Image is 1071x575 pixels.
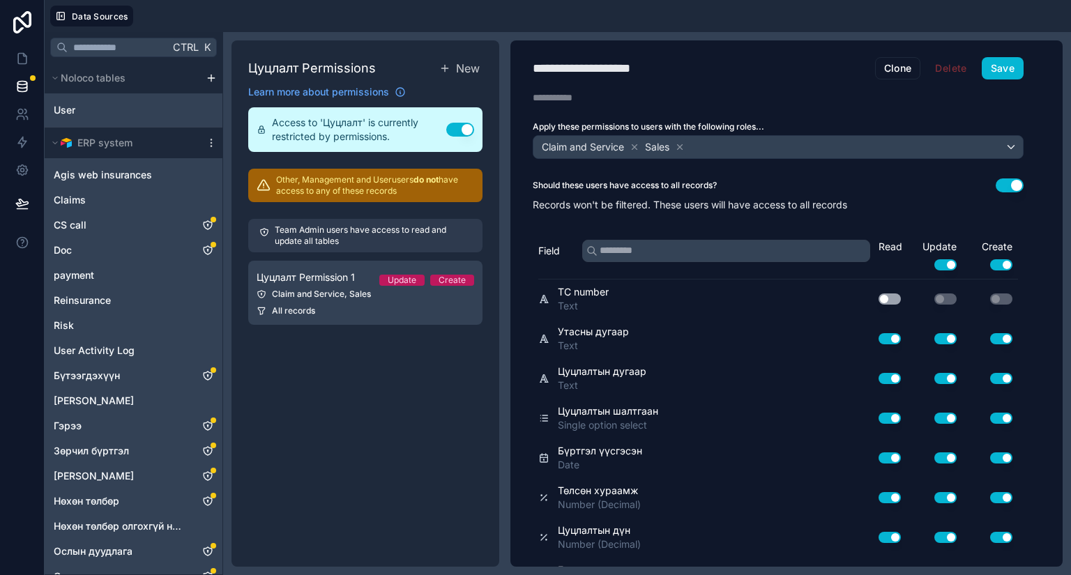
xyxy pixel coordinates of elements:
span: Sales [645,140,669,154]
button: Clone [875,57,921,79]
a: User [54,103,172,117]
a: Цуцлалт Permission 1UpdateCreateClaim and Service, SalesAll records [248,261,483,325]
span: Ctrl [172,38,200,56]
span: Цуцлалтын шалтгаан [558,404,658,418]
span: Reinsurance [54,293,111,307]
label: Apply these permissions to users with the following roles... [533,121,1024,132]
a: Claims [54,193,185,207]
span: Noloco tables [61,71,126,85]
div: Reinsurance [47,289,220,312]
button: Claim and ServiceSales [533,135,1024,159]
div: Update [388,275,416,286]
a: Reinsurance [54,293,185,307]
span: Цуцлалт Permission 1 [257,270,355,284]
span: Text [558,299,609,313]
div: Read [879,240,906,254]
button: Noloco tables [47,68,200,88]
span: Learn more about permissions [248,85,389,99]
div: Нөхөн төлбөр олгохгүй нөхцөл [47,515,220,537]
span: payment [54,268,94,282]
span: New [456,60,480,77]
span: Бүтээгдэхүүн [54,369,120,383]
label: Should these users have access to all records? [533,180,717,191]
span: ERP system [77,136,132,150]
button: Data Sources [50,6,133,26]
span: Number (Decimal) [558,498,641,512]
span: Цуцлалтын дүн [558,523,641,537]
p: Records won't be filtered. These users will have access to all records [533,198,1024,212]
span: Data Sources [72,11,128,22]
span: Нөхөн төлбөр [54,494,119,508]
span: Ослын дуудлага [54,544,132,558]
div: Нөхөн төлбөр [47,490,220,512]
div: Гэрээ [47,415,220,437]
span: All records [272,305,315,316]
span: Утасны дугаар [558,325,629,339]
div: Create [962,240,1018,270]
div: Claims [47,189,220,211]
span: [PERSON_NAME] [54,394,134,408]
div: Risk [47,314,220,337]
div: Зүйлийн дэлгэрэнгүй [47,465,220,487]
a: Ослын дуудлага [54,544,185,558]
div: Create [439,275,466,286]
span: Claim and Service [542,140,624,154]
span: Claims [54,193,86,207]
a: Agis web insurances [54,168,185,182]
div: Agis web insurances [47,164,220,186]
button: New [436,57,483,79]
div: User [47,99,220,121]
div: CS call [47,214,220,236]
button: Airtable LogoERP system [47,133,200,153]
p: Other, Management and User users have access to any of these records [276,174,474,197]
span: Single option select [558,418,658,432]
a: Learn more about permissions [248,85,406,99]
span: Бүртгэл үүсгэсэн [558,444,642,458]
span: User Activity Log [54,344,135,358]
span: Зөрчил бүртгэл [54,444,129,458]
h1: Цуцлалт Permissions [248,59,376,78]
div: payment [47,264,220,286]
button: Save [982,57,1024,79]
a: Нөхөн төлбөр [54,494,185,508]
div: Гадагшаа хандалт [47,390,220,412]
span: CS call [54,218,86,232]
a: Нөхөн төлбөр олгохгүй нөхцөл [54,519,185,533]
span: Цуцлалтын дугаар [558,365,646,378]
div: Update [906,240,962,270]
span: Date [558,458,642,472]
a: [PERSON_NAME] [54,469,185,483]
span: [PERSON_NAME] [54,469,134,483]
span: K [202,43,212,52]
a: Зөрчил бүртгэл [54,444,185,458]
strong: do not [413,174,439,185]
span: User [54,103,75,117]
a: Risk [54,319,185,332]
div: Зөрчил бүртгэл [47,440,220,462]
span: TC number [558,285,609,299]
a: CS call [54,218,185,232]
div: User Activity Log [47,339,220,362]
p: Team Admin users have access to read and update all tables [275,224,471,247]
div: scrollable content [45,63,222,574]
div: Doc [47,239,220,261]
span: Гэрээ [54,419,82,433]
span: Agis web insurances [54,168,152,182]
span: Төлсөн хураамж [558,484,641,498]
a: payment [54,268,185,282]
img: Airtable Logo [61,137,72,148]
span: Number (Decimal) [558,537,641,551]
span: Text [558,378,646,392]
div: Claim and Service, Sales [257,289,474,300]
span: Access to 'Цуцлалт' is currently restricted by permissions. [272,116,446,144]
a: Гэрээ [54,419,185,433]
span: Text [558,339,629,353]
a: User Activity Log [54,344,185,358]
span: Doc [54,243,72,257]
span: Field [538,244,560,258]
a: Doc [54,243,185,257]
a: Бүтээгдэхүүн [54,369,185,383]
span: Risk [54,319,74,332]
div: Ослын дуудлага [47,540,220,562]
